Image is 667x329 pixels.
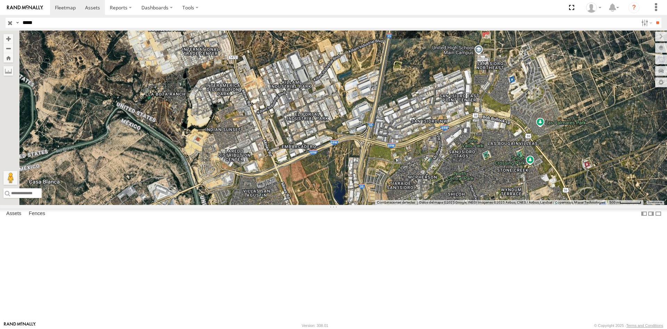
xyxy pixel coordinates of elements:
[3,171,17,185] button: Arrastra el hombrecito naranja al mapa para abrir Street View
[648,201,662,204] a: Condiciones (se abre en una nueva pestaña)
[3,66,13,76] label: Measure
[419,200,605,204] span: Datos del mapa ©2025 Google, INEGI Imágenes ©2025 Airbus, CNES / Airbus, Landsat / Copernicus, Ma...
[648,208,654,219] label: Dock Summary Table to the Right
[3,34,13,43] button: Zoom in
[639,18,653,28] label: Search Filter Options
[3,209,25,219] label: Assets
[594,323,663,328] div: © Copyright 2025 -
[377,200,415,205] button: Combinaciones de teclas
[607,200,643,205] button: Escala del mapa: 500 m por 59 píxeles
[655,208,662,219] label: Hide Summary Table
[7,5,43,10] img: rand-logo.svg
[609,200,619,204] span: 500 m
[641,208,648,219] label: Dock Summary Table to the Left
[3,43,13,53] button: Zoom out
[3,53,13,63] button: Zoom Home
[15,18,20,28] label: Search Query
[628,2,640,13] i: ?
[626,323,663,328] a: Terms and Conditions
[302,323,328,328] div: Version: 308.01
[584,2,604,13] div: Juan Lopez
[25,209,49,219] label: Fences
[4,322,36,329] a: Visit our Website
[655,77,667,87] label: Map Settings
